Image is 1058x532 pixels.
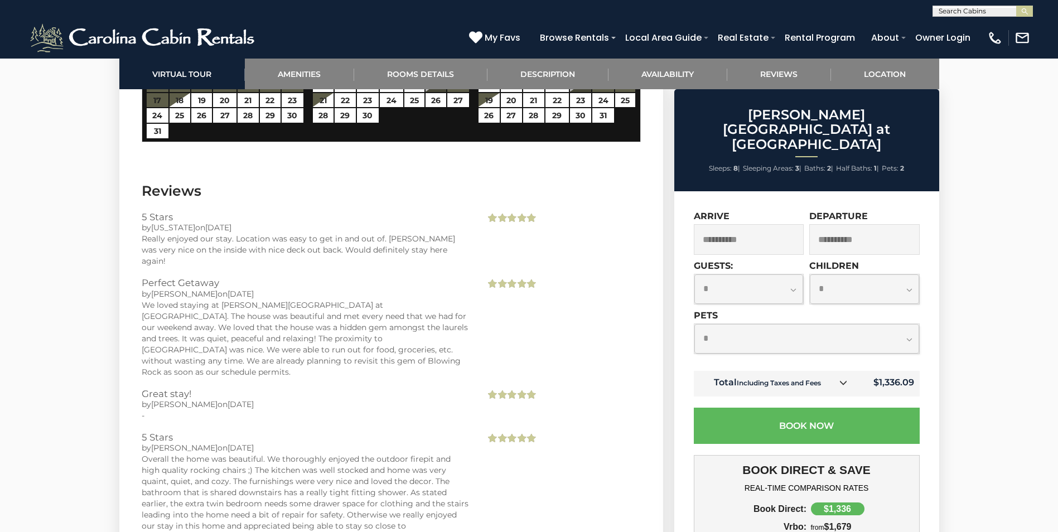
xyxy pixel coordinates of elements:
td: $1,336.09 [856,371,920,396]
a: Virtual Tour [119,59,245,89]
a: 29 [260,108,281,123]
img: phone-regular-white.png [987,30,1003,46]
h3: 5 Stars [142,432,469,442]
small: Including Taxes and Fees [737,379,821,387]
img: mail-regular-white.png [1014,30,1030,46]
h3: 5 Stars [142,212,469,222]
a: 23 [357,93,379,108]
span: Half Baths: [836,164,872,172]
a: 30 [282,108,303,123]
strong: 1 [874,164,877,172]
span: Sleeping Areas: [743,164,794,172]
span: Pets: [882,164,898,172]
a: 26 [479,108,499,123]
a: 20 [213,93,236,108]
a: 31 [147,124,168,138]
a: Rooms Details [354,59,487,89]
a: 21 [523,93,544,108]
a: Owner Login [910,28,976,47]
a: 24 [380,93,403,108]
div: We loved staying at [PERSON_NAME][GEOGRAPHIC_DATA] at [GEOGRAPHIC_DATA]. The house was beautiful ... [142,299,469,378]
a: Description [487,59,608,89]
h4: REAL-TIME COMPARISON RATES [702,483,911,492]
div: - [142,410,469,421]
div: Book Direct: [702,504,807,514]
span: [PERSON_NAME] [151,289,218,299]
span: [US_STATE] [151,223,195,233]
label: Children [809,260,859,271]
label: Pets [694,310,718,321]
a: 24 [592,93,614,108]
a: 30 [357,108,379,123]
a: Availability [608,59,727,89]
span: [DATE] [228,399,254,409]
span: My Favs [485,31,520,45]
a: 27 [447,93,469,108]
a: 31 [592,108,614,123]
div: $1,336 [811,502,864,515]
a: 23 [570,93,592,108]
a: 28 [313,108,334,123]
strong: 3 [795,164,799,172]
strong: 2 [827,164,831,172]
a: 19 [479,93,499,108]
span: [PERSON_NAME] [151,443,218,453]
strong: 2 [900,164,904,172]
a: About [866,28,905,47]
h3: Perfect Getaway [142,278,469,288]
div: by on [142,399,469,410]
a: 19 [191,93,212,108]
span: Baths: [804,164,825,172]
a: 30 [570,108,592,123]
a: 28 [238,108,258,123]
span: Sleeps: [709,164,732,172]
a: 18 [170,93,190,108]
a: Rental Program [779,28,861,47]
a: 25 [615,93,635,108]
h3: Reviews [142,181,641,201]
li: | [804,161,833,176]
a: 22 [545,93,569,108]
div: $1,679 [806,522,911,532]
a: Browse Rentals [534,28,615,47]
label: Arrive [694,211,730,221]
a: 29 [545,108,569,123]
span: [DATE] [228,289,254,299]
a: 26 [191,108,212,123]
h3: Great stay! [142,389,469,399]
a: 25 [404,93,424,108]
span: from [811,524,824,531]
button: Book Now [694,408,920,444]
span: [DATE] [205,223,231,233]
img: White-1-2.png [28,21,259,55]
a: 29 [335,108,355,123]
label: Departure [809,211,868,221]
a: Local Area Guide [620,28,707,47]
h3: BOOK DIRECT & SAVE [702,463,911,477]
a: Location [831,59,939,89]
div: by on [142,442,469,453]
div: Vrbo: [702,522,807,532]
a: 22 [260,93,281,108]
a: 21 [238,93,258,108]
a: 21 [313,93,334,108]
a: 27 [501,108,523,123]
li: | [836,161,879,176]
a: Real Estate [712,28,774,47]
a: 23 [282,93,303,108]
span: [PERSON_NAME] [151,399,218,409]
a: 24 [147,108,168,123]
span: [DATE] [228,443,254,453]
a: 28 [523,108,544,123]
td: Total [694,371,856,396]
a: 25 [170,108,190,123]
li: | [709,161,740,176]
a: 22 [335,93,355,108]
div: Really enjoyed our stay. Location was easy to get in and out of. [PERSON_NAME] was very nice on t... [142,233,469,267]
a: Reviews [727,59,831,89]
h2: [PERSON_NAME][GEOGRAPHIC_DATA] at [GEOGRAPHIC_DATA] [677,108,936,152]
strong: 8 [733,164,738,172]
a: My Favs [469,31,523,45]
a: 27 [213,108,236,123]
li: | [743,161,801,176]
